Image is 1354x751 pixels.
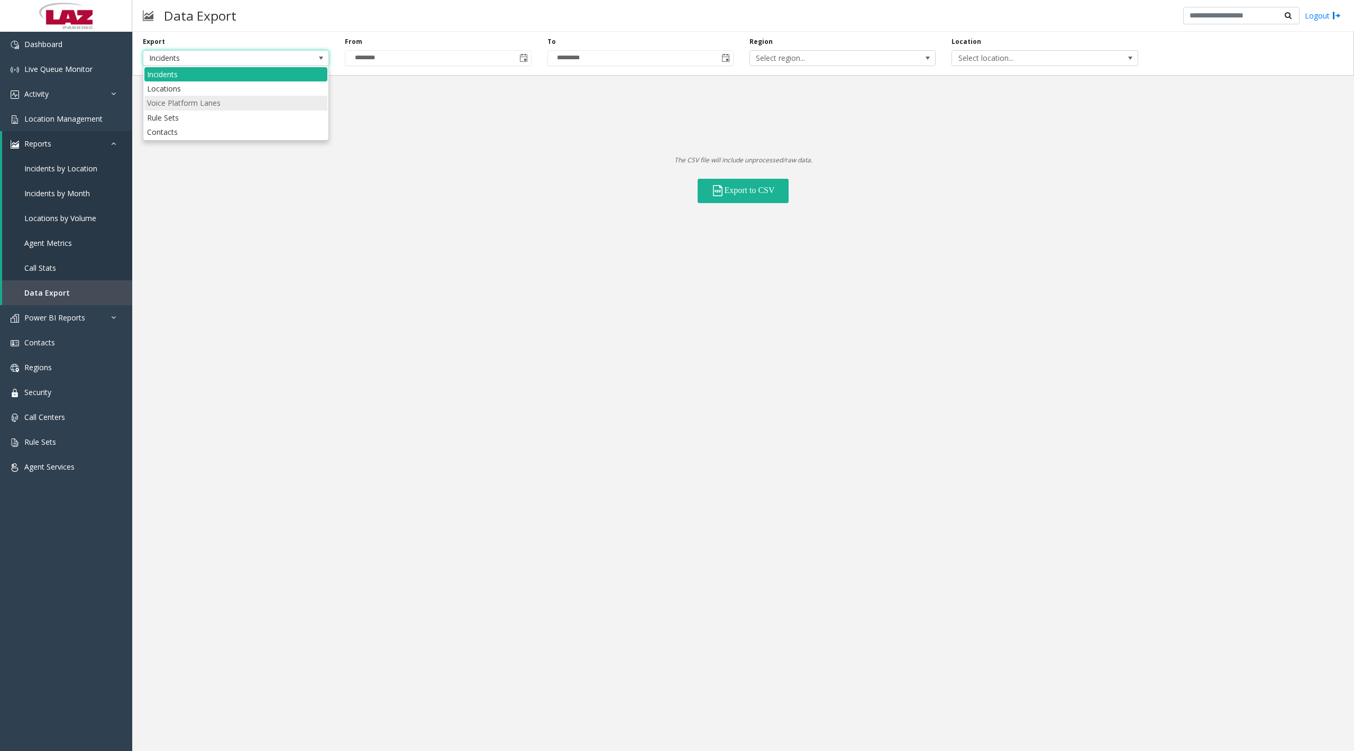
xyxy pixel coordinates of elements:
[718,51,733,66] span: Toggle calendar
[144,96,327,110] li: Voice Platform Lanes
[11,414,19,422] img: 'icon'
[11,140,19,149] img: 'icon'
[952,51,1100,66] span: Select location...
[547,37,556,47] label: To
[144,67,327,81] li: Incidents
[749,37,773,47] label: Region
[132,155,1354,166] p: The CSV file will include unprocessed/raw data.
[11,364,19,372] img: 'icon'
[11,90,19,99] img: 'icon'
[24,437,56,447] span: Rule Sets
[11,438,19,447] img: 'icon'
[24,412,65,422] span: Call Centers
[24,188,90,198] span: Incidents by Month
[144,125,327,139] li: Contacts
[24,387,51,397] span: Security
[24,89,49,99] span: Activity
[24,263,56,273] span: Call Stats
[159,3,242,29] h3: Data Export
[11,115,19,124] img: 'icon'
[24,39,62,49] span: Dashboard
[24,462,75,472] span: Agent Services
[750,51,898,66] span: Select region...
[11,339,19,347] img: 'icon'
[11,389,19,397] img: 'icon'
[24,313,85,323] span: Power BI Reports
[11,66,19,74] img: 'icon'
[143,51,291,66] span: Incidents
[144,111,327,125] li: Rule Sets
[11,463,19,472] img: 'icon'
[2,156,132,181] a: Incidents by Location
[2,206,132,231] a: Locations by Volume
[2,181,132,206] a: Incidents by Month
[2,131,132,156] a: Reports
[516,51,531,66] span: Toggle calendar
[24,213,96,223] span: Locations by Volume
[698,179,789,203] button: Export to CSV
[1332,10,1341,21] img: logout
[345,37,362,47] label: From
[24,337,55,347] span: Contacts
[2,255,132,280] a: Call Stats
[11,41,19,49] img: 'icon'
[2,280,132,305] a: Data Export
[24,362,52,372] span: Regions
[11,314,19,323] img: 'icon'
[24,288,70,298] span: Data Export
[24,238,72,248] span: Agent Metrics
[143,37,165,47] label: Export
[24,64,93,74] span: Live Queue Monitor
[2,231,132,255] a: Agent Metrics
[143,3,153,29] img: pageIcon
[1305,10,1341,21] a: Logout
[24,163,97,173] span: Incidents by Location
[144,81,327,96] li: Locations
[952,37,981,47] label: Location
[24,114,103,124] span: Location Management
[24,139,51,149] span: Reports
